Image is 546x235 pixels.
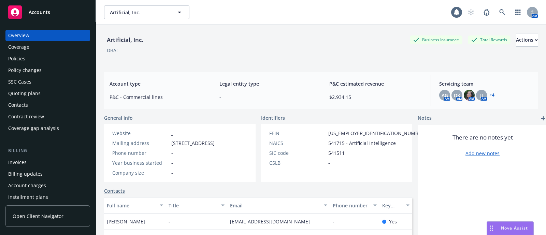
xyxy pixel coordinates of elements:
[329,93,422,101] span: $2,934.15
[269,159,326,166] div: CSLB
[511,5,525,19] a: Switch app
[495,5,509,19] a: Search
[333,202,369,209] div: Phone number
[13,212,63,220] span: Open Client Navigator
[5,168,90,179] a: Billing updates
[330,197,379,214] button: Phone number
[169,218,170,225] span: -
[8,157,27,168] div: Invoices
[227,197,330,214] button: Email
[382,202,402,209] div: Key contact
[104,5,189,19] button: Artificial, Inc.
[329,80,422,87] span: P&C estimated revenue
[169,202,217,209] div: Title
[5,157,90,168] a: Invoices
[8,76,31,87] div: SSC Cases
[328,149,345,157] span: 541511
[5,100,90,111] a: Contacts
[5,123,90,134] a: Coverage gap analysis
[112,169,169,176] div: Company size
[219,93,313,101] span: -
[8,88,41,99] div: Quoting plans
[171,139,215,147] span: [STREET_ADDRESS]
[487,221,534,235] button: Nova Assist
[465,150,500,157] a: Add new notes
[452,133,513,142] span: There are no notes yet
[5,111,90,122] a: Contract review
[5,76,90,87] a: SSC Cases
[219,80,313,87] span: Legal entity type
[269,139,326,147] div: NAICS
[5,30,90,41] a: Overview
[107,202,156,209] div: Full name
[454,92,460,99] span: DK
[104,197,166,214] button: Full name
[104,35,146,44] div: Artificial, Inc.
[5,3,90,22] a: Accounts
[442,92,448,99] span: AG
[490,93,494,97] a: +4
[516,33,538,46] div: Actions
[107,47,119,54] div: DBA: -
[333,218,340,225] a: -
[8,100,28,111] div: Contacts
[230,218,315,225] a: [EMAIL_ADDRESS][DOMAIN_NAME]
[171,130,173,136] a: -
[110,9,169,16] span: Artificial, Inc.
[112,159,169,166] div: Year business started
[171,159,173,166] span: -
[8,180,46,191] div: Account charges
[5,180,90,191] a: Account charges
[112,130,169,137] div: Website
[171,169,173,176] span: -
[5,65,90,76] a: Policy changes
[230,202,320,209] div: Email
[439,80,532,87] span: Servicing team
[8,30,29,41] div: Overview
[516,33,538,47] button: Actions
[8,42,29,53] div: Coverage
[8,53,25,64] div: Policies
[110,93,203,101] span: P&C - Commercial lines
[8,123,59,134] div: Coverage gap analysis
[468,35,511,44] div: Total Rewards
[107,218,145,225] span: [PERSON_NAME]
[269,130,326,137] div: FEIN
[464,90,475,101] img: photo
[418,114,432,122] span: Notes
[104,187,125,194] a: Contacts
[261,114,285,121] span: Identifiers
[110,80,203,87] span: Account type
[501,225,528,231] span: Nova Assist
[328,139,396,147] span: 541715 - Artificial Intelligence
[112,149,169,157] div: Phone number
[480,5,493,19] a: Report a Bug
[171,149,173,157] span: -
[328,159,330,166] span: -
[5,88,90,99] a: Quoting plans
[5,53,90,64] a: Policies
[8,192,48,203] div: Installment plans
[379,197,412,214] button: Key contact
[5,147,90,154] div: Billing
[389,218,397,225] span: Yes
[480,92,483,99] span: JJ
[8,168,43,179] div: Billing updates
[5,192,90,203] a: Installment plans
[487,222,495,235] div: Drag to move
[8,111,44,122] div: Contract review
[104,114,133,121] span: General info
[328,130,426,137] span: [US_EMPLOYER_IDENTIFICATION_NUMBER]
[8,65,42,76] div: Policy changes
[269,149,326,157] div: SIC code
[464,5,478,19] a: Start snowing
[410,35,462,44] div: Business Insurance
[166,197,228,214] button: Title
[5,42,90,53] a: Coverage
[29,10,50,15] span: Accounts
[112,139,169,147] div: Mailing address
